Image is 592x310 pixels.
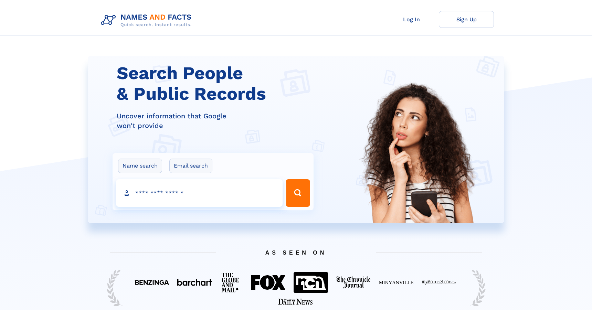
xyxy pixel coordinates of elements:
[422,280,456,285] img: Featured on My Mother Lode
[439,11,494,28] a: Sign Up
[251,275,285,290] img: Featured on FOX 40
[135,280,169,285] img: Featured on Benzinga
[355,81,482,257] img: Search People and Public records
[116,179,283,207] input: search input
[98,11,197,30] img: Logo Names and Facts
[177,279,212,286] img: Featured on BarChart
[384,11,439,28] a: Log In
[117,111,318,130] div: Uncover information that Google won't provide
[470,269,486,307] img: Trust Reef
[169,159,212,173] label: Email search
[278,299,313,305] img: Featured on Starkville Daily News
[117,63,318,104] h1: Search People & Public Records
[379,280,413,285] img: Featured on Minyanville
[336,276,371,289] img: Featured on The Chronicle Journal
[220,271,243,294] img: Featured on The Globe And Mail
[118,159,162,173] label: Name search
[286,179,310,207] button: Search Button
[294,272,328,292] img: Featured on NCN
[100,241,492,264] span: AS SEEN ON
